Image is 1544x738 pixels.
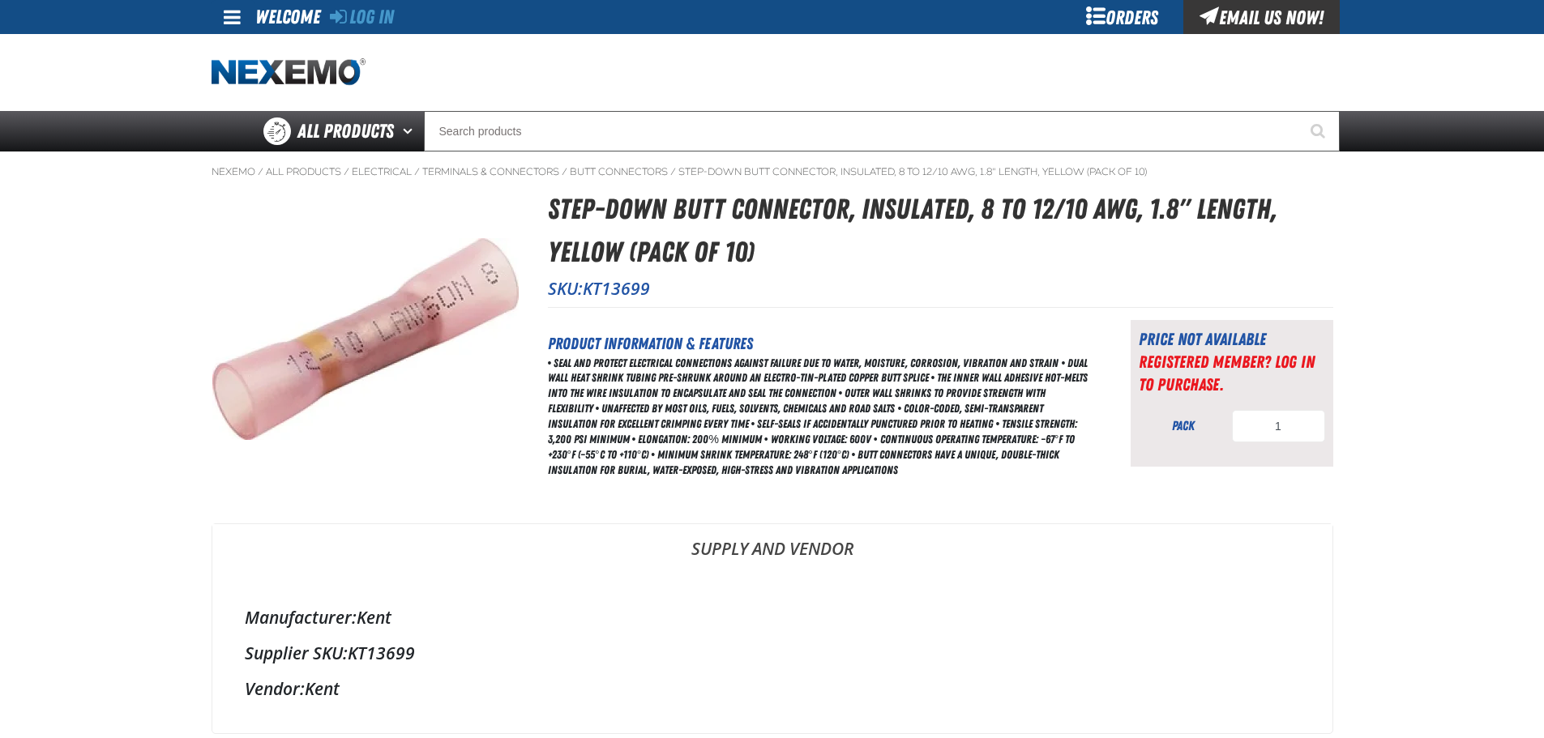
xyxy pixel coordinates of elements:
h2: Product Information & Features [548,331,1090,356]
div: Price not available [1139,328,1325,351]
span: All Products [297,117,394,146]
div: pack [1139,417,1228,435]
a: Home [212,58,366,87]
span: / [414,165,420,178]
a: Supply and Vendor [212,524,1332,573]
label: Vendor: [245,677,305,700]
label: Manufacturer: [245,606,357,629]
div: Kent [245,677,1300,700]
div: KT13699 [245,642,1300,664]
input: Search [424,111,1340,151]
input: Product Quantity [1232,410,1325,442]
a: Registered Member? Log In to purchase. [1139,352,1315,395]
span: / [258,165,263,178]
a: Step-Down Butt Connector, Insulated, 8 to 12/10 AWG, 1.8" Length, Yellow (Pack of 10) [678,165,1147,178]
img: Nexemo logo [212,58,366,87]
a: Log In [330,6,394,28]
span: / [344,165,349,178]
a: Electrical [352,165,412,178]
p: SKU: [548,277,1333,300]
label: Supplier SKU: [245,642,348,664]
nav: Breadcrumbs [212,165,1333,178]
a: Butt Connectors [570,165,668,178]
h1: Step-Down Butt Connector, Insulated, 8 to 12/10 AWG, 1.8" Length, Yellow (Pack of 10) [548,188,1333,273]
a: Nexemo [212,165,255,178]
a: All Products [266,165,341,178]
span: / [562,165,567,178]
span: / [670,165,676,178]
button: Start Searching [1299,111,1340,151]
div: Kent [245,606,1300,629]
div: • Seal and protect electrical connections against failure due to water, moisture, corrosion, vibr... [548,356,1090,478]
button: Open All Products pages [397,111,424,151]
img: Step-Down Butt Connector, Insulated, 8 to 12/10 AWG, 1.8" Length, Yellow (Pack of 10) [212,238,519,440]
span: KT13699 [583,277,650,300]
a: Terminals & Connectors [422,165,559,178]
